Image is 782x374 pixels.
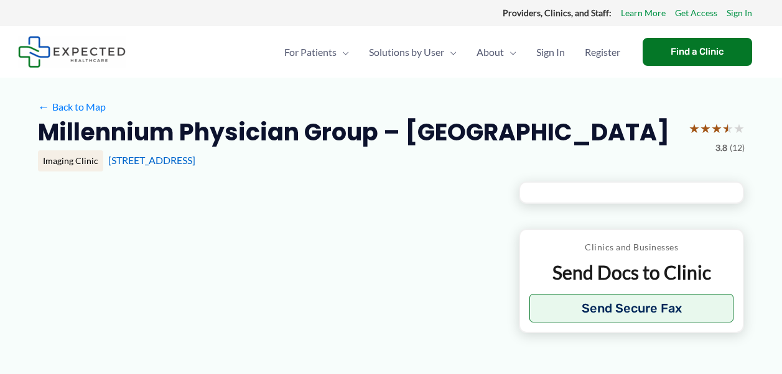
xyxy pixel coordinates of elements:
[503,7,612,18] strong: Providers, Clinics, and Staff:
[477,30,504,74] span: About
[715,140,727,156] span: 3.8
[337,30,349,74] span: Menu Toggle
[722,117,733,140] span: ★
[621,5,666,21] a: Learn More
[274,30,630,74] nav: Primary Site Navigation
[711,117,722,140] span: ★
[536,30,565,74] span: Sign In
[359,30,467,74] a: Solutions by UserMenu Toggle
[529,260,734,285] p: Send Docs to Clinic
[643,38,752,66] a: Find a Clinic
[727,5,752,21] a: Sign In
[700,117,711,140] span: ★
[730,140,745,156] span: (12)
[467,30,526,74] a: AboutMenu Toggle
[585,30,620,74] span: Register
[575,30,630,74] a: Register
[529,239,734,255] p: Clinics and Businesses
[675,5,717,21] a: Get Access
[369,30,444,74] span: Solutions by User
[504,30,516,74] span: Menu Toggle
[38,150,103,171] div: Imaging Clinic
[689,117,700,140] span: ★
[108,154,195,166] a: [STREET_ADDRESS]
[733,117,745,140] span: ★
[284,30,337,74] span: For Patients
[529,294,734,322] button: Send Secure Fax
[38,117,669,147] h2: Millennium Physician Group – [GEOGRAPHIC_DATA]
[274,30,359,74] a: For PatientsMenu Toggle
[38,98,106,116] a: ←Back to Map
[18,36,126,68] img: Expected Healthcare Logo - side, dark font, small
[38,101,50,112] span: ←
[444,30,457,74] span: Menu Toggle
[526,30,575,74] a: Sign In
